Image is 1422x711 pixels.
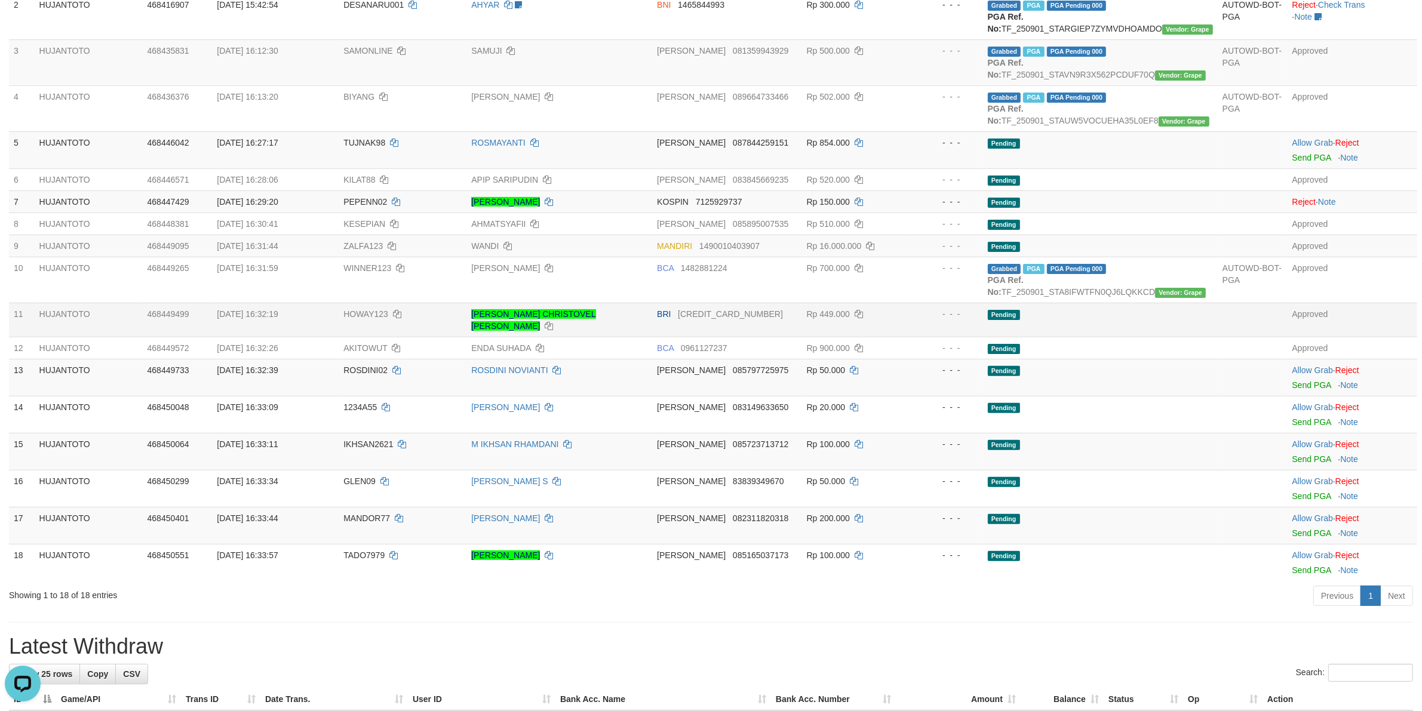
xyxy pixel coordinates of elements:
[807,550,850,560] span: Rp 100.000
[1318,197,1336,207] a: Note
[343,402,377,412] span: 1234A55
[408,688,555,710] th: User ID: activate to sort column ascending
[733,138,788,147] span: Copy 087844259151 to clipboard
[988,477,1020,487] span: Pending
[148,476,189,486] span: 468450299
[1023,93,1044,103] span: Marked by aeofett
[9,584,583,601] div: Showing 1 to 18 of 18 entries
[657,365,726,375] span: [PERSON_NAME]
[35,359,143,396] td: HUJANTOTO
[699,241,760,251] span: Copy 1490010403907 to clipboard
[657,175,726,184] span: [PERSON_NAME]
[988,310,1020,320] span: Pending
[807,175,850,184] span: Rp 520.000
[988,176,1020,186] span: Pending
[471,241,499,251] a: WANDI
[915,262,978,274] div: - - -
[915,240,978,252] div: - - -
[1335,513,1359,523] a: Reject
[35,507,143,544] td: HUJANTOTO
[343,476,376,486] span: GLEN09
[9,433,35,470] td: 15
[217,138,278,147] span: [DATE] 16:27:17
[807,138,850,147] span: Rp 854.000
[1292,439,1335,449] span: ·
[1328,664,1413,682] input: Search:
[915,91,978,103] div: - - -
[343,219,385,229] span: KESEPIAN
[1340,454,1358,464] a: Note
[1292,417,1331,427] a: Send PGA
[217,513,278,523] span: [DATE] 16:33:44
[1183,688,1263,710] th: Op: activate to sort column ascending
[1288,257,1418,303] td: Approved
[148,550,189,560] span: 468450551
[1292,528,1331,538] a: Send PGA
[9,635,1413,658] h1: Latest Withdraw
[343,197,387,207] span: PEPENN02
[9,359,35,396] td: 13
[9,337,35,359] td: 12
[896,688,1021,710] th: Amount: activate to sort column ascending
[148,138,189,147] span: 468446042
[5,5,41,41] button: Open LiveChat chat widget
[988,104,1024,125] b: PGA Ref. No:
[733,476,784,486] span: Copy 83839349670 to clipboard
[1340,528,1358,538] a: Note
[9,213,35,235] td: 8
[1288,213,1418,235] td: Approved
[988,220,1020,230] span: Pending
[681,343,727,353] span: Copy 0961127237 to clipboard
[1294,12,1312,21] a: Note
[1292,454,1331,464] a: Send PGA
[733,219,788,229] span: Copy 085895007535 to clipboard
[148,439,189,449] span: 468450064
[148,402,189,412] span: 468450048
[807,263,850,273] span: Rp 700.000
[148,46,189,56] span: 468435831
[1340,417,1358,427] a: Note
[87,669,108,679] span: Copy
[35,257,143,303] td: HUJANTOTO
[988,366,1020,376] span: Pending
[915,218,978,230] div: - - -
[343,309,388,319] span: HOWAY123
[1155,288,1206,298] span: Vendor URL: https://settle31.1velocity.biz
[988,275,1024,297] b: PGA Ref. No:
[471,219,526,229] a: AHMATSYAFII
[35,337,143,359] td: HUJANTOTO
[988,58,1024,79] b: PGA Ref. No:
[35,213,143,235] td: HUJANTOTO
[1023,264,1044,274] span: Marked by aeorizki
[9,257,35,303] td: 10
[678,309,783,319] span: Copy 341701064471536 to clipboard
[471,309,595,331] a: [PERSON_NAME] CHRISTOVEL [PERSON_NAME]
[807,92,850,101] span: Rp 502.000
[471,343,531,353] a: ENDA SUHADA
[988,138,1020,149] span: Pending
[1292,439,1333,449] a: Allow Grab
[1292,476,1333,486] a: Allow Grab
[807,343,850,353] span: Rp 900.000
[217,46,278,56] span: [DATE] 16:12:30
[733,439,788,449] span: Copy 085723713712 to clipboard
[657,402,726,412] span: [PERSON_NAME]
[988,12,1024,33] b: PGA Ref. No:
[988,47,1021,57] span: Grabbed
[988,344,1020,354] span: Pending
[807,476,846,486] span: Rp 50.000
[988,440,1020,450] span: Pending
[148,241,189,251] span: 468449095
[148,263,189,273] span: 468449265
[657,343,674,353] span: BCA
[657,138,726,147] span: [PERSON_NAME]
[681,263,727,273] span: Copy 1482881224 to clipboard
[35,303,143,337] td: HUJANTOTO
[35,433,143,470] td: HUJANTOTO
[1104,688,1183,710] th: Status: activate to sort column ascending
[115,664,148,684] a: CSV
[217,219,278,229] span: [DATE] 16:30:41
[217,550,278,560] span: [DATE] 16:33:57
[79,664,116,684] a: Copy
[9,303,35,337] td: 11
